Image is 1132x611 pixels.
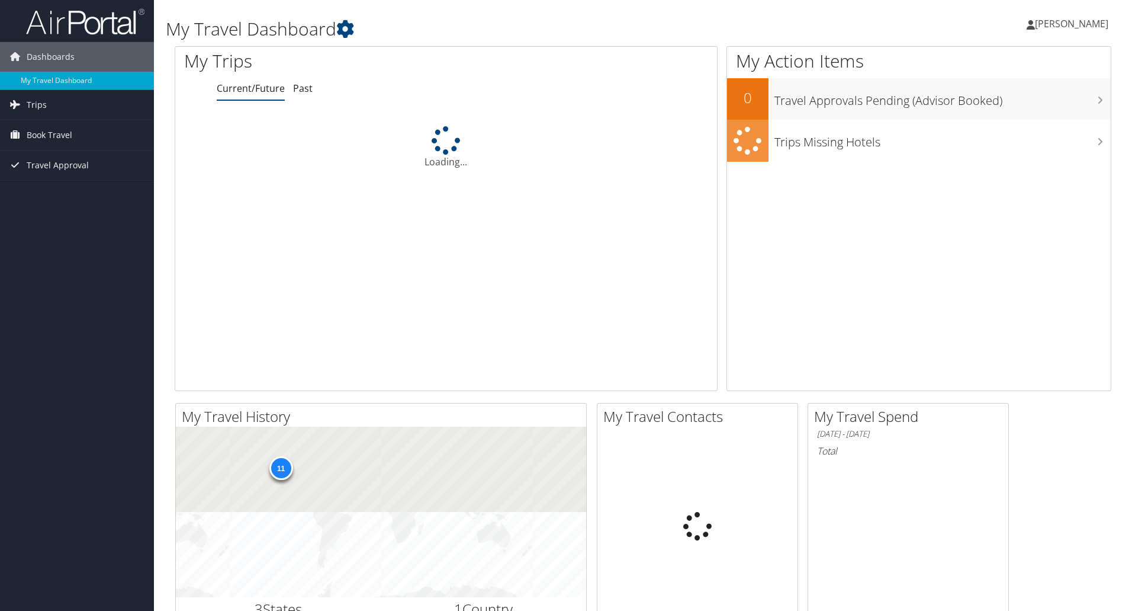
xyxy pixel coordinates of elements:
[727,49,1111,73] h1: My Action Items
[182,407,586,427] h2: My Travel History
[814,407,1008,427] h2: My Travel Spend
[817,444,999,458] h6: Total
[175,126,717,169] div: Loading...
[727,88,768,108] h2: 0
[27,120,72,150] span: Book Travel
[774,87,1111,109] h3: Travel Approvals Pending (Advisor Booked)
[184,49,483,73] h1: My Trips
[603,407,797,427] h2: My Travel Contacts
[1035,17,1108,30] span: [PERSON_NAME]
[27,151,89,180] span: Travel Approval
[1027,6,1120,41] a: [PERSON_NAME]
[293,82,313,95] a: Past
[269,456,292,479] div: 11
[27,42,75,72] span: Dashboards
[817,428,999,440] h6: [DATE] - [DATE]
[727,120,1111,162] a: Trips Missing Hotels
[217,82,285,95] a: Current/Future
[774,128,1111,151] h3: Trips Missing Hotels
[27,90,47,120] span: Trips
[727,78,1111,120] a: 0Travel Approvals Pending (Advisor Booked)
[166,17,802,41] h1: My Travel Dashboard
[26,8,144,36] img: airportal-logo.png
